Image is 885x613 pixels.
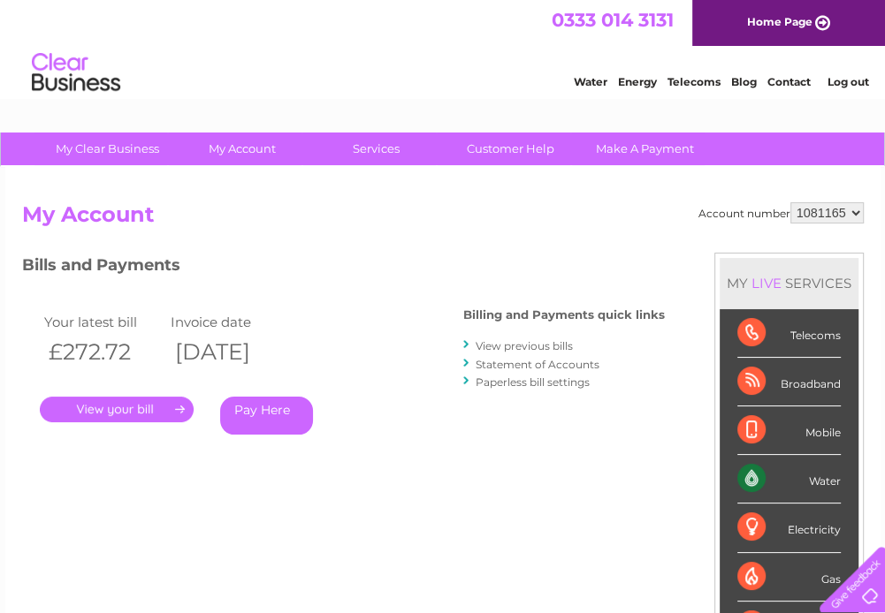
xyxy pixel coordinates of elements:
[476,375,590,389] a: Paperless bill settings
[463,308,665,322] h4: Billing and Payments quick links
[166,310,294,334] td: Invoice date
[737,406,841,455] div: Mobile
[767,75,811,88] a: Contact
[169,132,315,165] a: My Account
[572,132,718,165] a: Make A Payment
[574,75,607,88] a: Water
[476,358,599,371] a: Statement of Accounts
[22,202,864,236] h2: My Account
[438,132,584,165] a: Customer Help
[26,10,861,86] div: Clear Business is a trading name of Verastar Limited (registered in [GEOGRAPHIC_DATA] No. 3667643...
[720,258,858,308] div: MY SERVICES
[737,553,841,602] div: Gas
[737,309,841,358] div: Telecoms
[737,455,841,503] div: Water
[737,358,841,406] div: Broadband
[31,46,121,100] img: logo.png
[668,75,721,88] a: Telecoms
[618,75,657,88] a: Energy
[22,253,665,284] h3: Bills and Payments
[40,397,194,422] a: .
[303,132,449,165] a: Services
[737,503,841,552] div: Electricity
[827,75,868,88] a: Log out
[40,334,167,370] th: £272.72
[476,339,573,352] a: View previous bills
[166,334,294,370] th: [DATE]
[731,75,757,88] a: Blog
[698,202,864,223] div: Account number
[40,310,167,334] td: Your latest bill
[220,397,313,435] a: Pay Here
[552,9,674,31] a: 0333 014 3131
[748,275,785,291] div: LIVE
[34,132,180,165] a: My Clear Business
